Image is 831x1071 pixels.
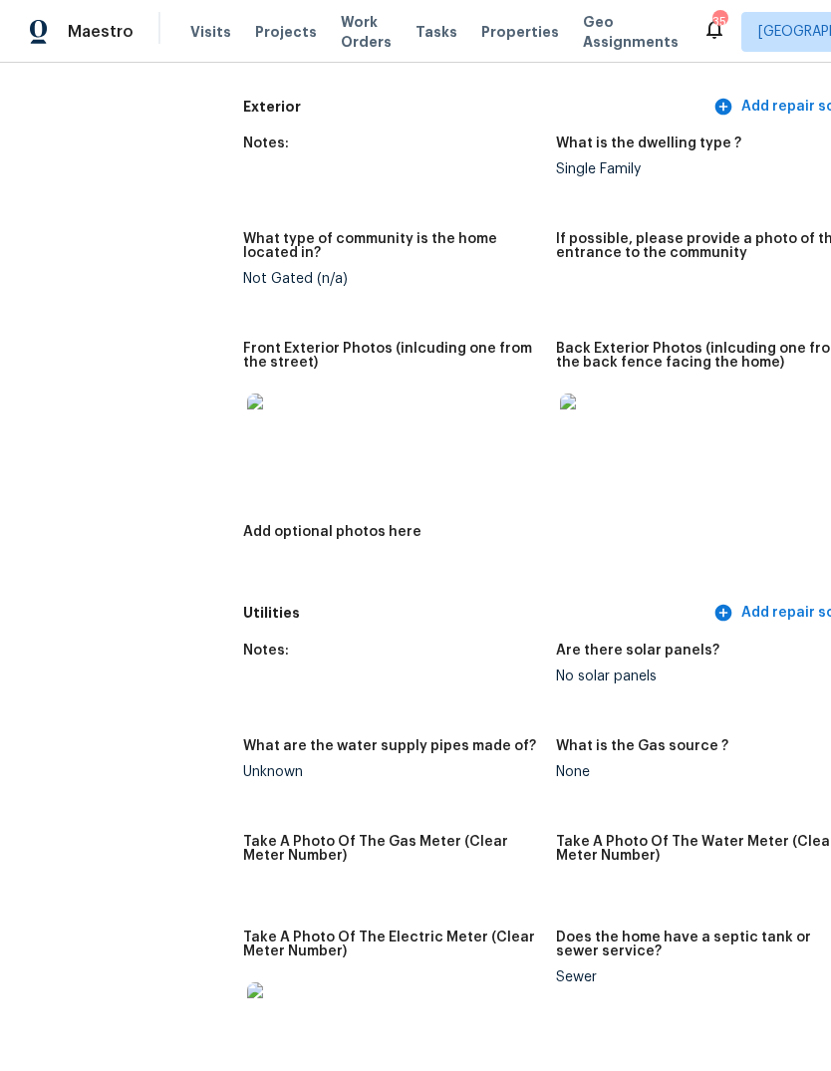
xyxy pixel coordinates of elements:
[415,25,457,39] span: Tasks
[712,12,726,32] div: 35
[341,12,392,52] span: Work Orders
[556,644,719,658] h5: Are there solar panels?
[556,739,728,753] h5: What is the Gas source ?
[481,22,559,42] span: Properties
[243,739,536,753] h5: What are the water supply pipes made of?
[243,232,540,260] h5: What type of community is the home located in?
[243,272,540,286] div: Not Gated (n/a)
[556,136,741,150] h5: What is the dwelling type ?
[583,12,679,52] span: Geo Assignments
[243,136,289,150] h5: Notes:
[243,644,289,658] h5: Notes:
[243,835,540,863] h5: Take A Photo Of The Gas Meter (Clear Meter Number)
[243,525,421,539] h5: Add optional photos here
[243,931,540,958] h5: Take A Photo Of The Electric Meter (Clear Meter Number)
[243,603,709,624] h5: Utilities
[190,22,231,42] span: Visits
[68,22,134,42] span: Maestro
[243,765,540,779] div: Unknown
[243,342,540,370] h5: Front Exterior Photos (inlcuding one from the street)
[243,97,709,118] h5: Exterior
[255,22,317,42] span: Projects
